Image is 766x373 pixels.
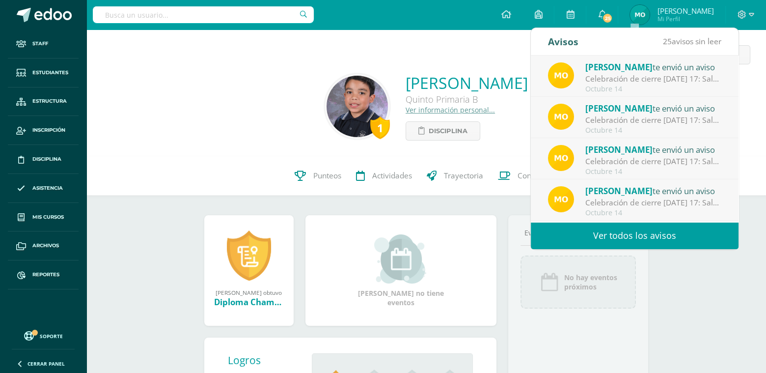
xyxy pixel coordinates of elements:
img: 507aa3bc3e9dd80efcdb729029de121d.png [630,5,650,25]
span: [PERSON_NAME] [585,61,653,73]
div: Celebración de cierre viernes 17: Saludos estimados padres de familia. Nos encontramos a pocos dí... [585,115,722,126]
a: Estudiantes [8,58,79,87]
div: Celebración de cierre viernes 17: Saludos estimados padres de familia. Nos encontramos a pocos dí... [585,73,722,85]
span: [PERSON_NAME] [657,6,713,16]
span: Disciplina [32,155,61,163]
a: Disciplina [406,121,480,141]
a: Soporte [12,329,75,342]
div: Octubre 14 [585,168,722,176]
img: 4679c9c19acd2f2425bfd4ab82824cc9.png [548,186,574,212]
a: Staff [8,29,79,58]
span: Asistencia [32,184,63,192]
div: 1 [370,116,390,139]
span: Reportes [32,271,59,279]
div: Diploma Champagnat [214,296,284,308]
img: 4679c9c19acd2f2425bfd4ab82824cc9.png [548,104,574,130]
div: te envió un aviso [585,143,722,156]
input: Busca un usuario... [93,6,314,23]
a: Mis cursos [8,203,79,232]
span: No hay eventos próximos [564,273,617,291]
a: Actividades [349,156,419,196]
span: Contactos [518,171,552,181]
div: Octubre 14 [585,85,722,93]
a: Reportes [8,260,79,289]
span: Mi Perfil [657,15,713,23]
div: Celebración de cierre viernes 17: Saludos estimados padres de familia. Nos encontramos a pocos dí... [585,197,722,208]
a: Archivos [8,231,79,260]
div: te envió un aviso [585,60,722,73]
img: event_small.png [374,234,428,284]
span: 25 [663,36,672,47]
div: Eventos próximos [520,228,636,237]
div: Octubre 14 [585,126,722,135]
div: Avisos [548,28,578,55]
span: Disciplina [429,122,467,140]
span: avisos sin leer [663,36,721,47]
a: Disciplina [8,145,79,174]
span: Mis cursos [32,213,64,221]
span: [PERSON_NAME] [585,185,653,197]
div: Octubre 14 [585,209,722,217]
img: cdd34415154c9e11e2c811e7b0fe6dc4.png [327,76,388,137]
img: 4679c9c19acd2f2425bfd4ab82824cc9.png [548,145,574,171]
div: te envió un aviso [585,184,722,197]
span: Punteos [313,171,341,181]
span: Inscripción [32,126,65,134]
a: Estructura [8,87,79,116]
a: Ver información personal... [406,105,495,115]
span: Trayectoria [444,171,483,181]
a: Asistencia [8,174,79,203]
span: 25 [602,13,613,24]
div: [PERSON_NAME] no tiene eventos [352,234,450,307]
div: Quinto Primaria B [406,93,528,105]
div: Celebración de cierre viernes 17: Saludos estimados padres de familia. Nos encontramos a pocos dí... [585,156,722,167]
span: [PERSON_NAME] [585,144,653,155]
a: Ver todos los avisos [531,222,739,249]
span: Cerrar panel [27,360,65,367]
span: Estructura [32,97,67,105]
span: [PERSON_NAME] [585,103,653,114]
span: Soporte [40,333,63,340]
a: [PERSON_NAME] [406,72,528,93]
span: Estudiantes [32,69,68,77]
img: event_icon.png [540,272,559,292]
a: Punteos [287,156,349,196]
a: Trayectoria [419,156,491,196]
div: te envió un aviso [585,102,722,115]
a: Contactos [491,156,559,196]
div: Logros [228,353,304,367]
span: Archivos [32,242,59,250]
img: 4679c9c19acd2f2425bfd4ab82824cc9.png [548,62,574,88]
span: Actividades [372,171,412,181]
span: Staff [32,40,48,48]
div: [PERSON_NAME] obtuvo [214,288,284,296]
a: Inscripción [8,116,79,145]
